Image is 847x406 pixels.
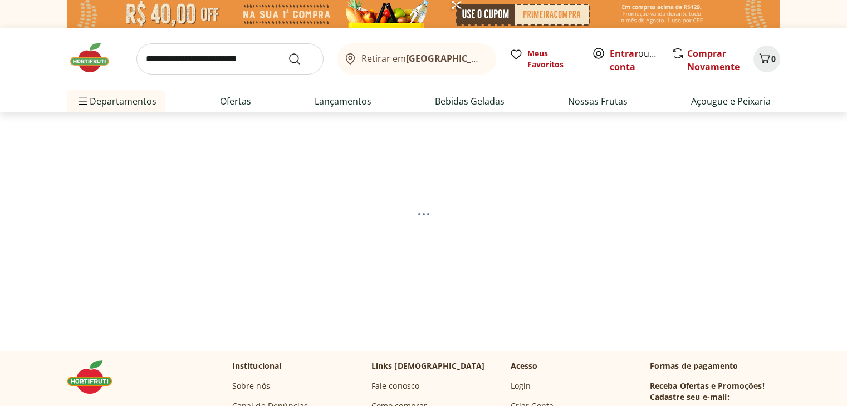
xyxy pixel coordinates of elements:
[406,52,594,65] b: [GEOGRAPHIC_DATA]/[GEOGRAPHIC_DATA]
[435,95,505,108] a: Bebidas Geladas
[610,47,671,73] a: Criar conta
[371,360,485,372] p: Links [DEMOGRAPHIC_DATA]
[610,47,659,73] span: ou
[753,46,780,72] button: Carrinho
[67,360,123,394] img: Hortifruti
[650,392,730,403] h3: Cadastre seu e-mail:
[771,53,776,64] span: 0
[511,380,531,392] a: Login
[510,48,579,70] a: Meus Favoritos
[650,380,765,392] h3: Receba Ofertas e Promoções!
[136,43,324,75] input: search
[527,48,579,70] span: Meus Favoritos
[687,47,740,73] a: Comprar Novamente
[76,88,156,115] span: Departamentos
[568,95,628,108] a: Nossas Frutas
[650,360,780,372] p: Formas de pagamento
[691,95,771,108] a: Açougue e Peixaria
[511,360,538,372] p: Acesso
[232,380,270,392] a: Sobre nós
[232,360,282,372] p: Institucional
[76,88,90,115] button: Menu
[610,47,638,60] a: Entrar
[371,380,420,392] a: Fale conosco
[337,43,496,75] button: Retirar em[GEOGRAPHIC_DATA]/[GEOGRAPHIC_DATA]
[288,52,315,66] button: Submit Search
[67,41,123,75] img: Hortifruti
[361,53,484,63] span: Retirar em
[315,95,371,108] a: Lançamentos
[220,95,251,108] a: Ofertas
